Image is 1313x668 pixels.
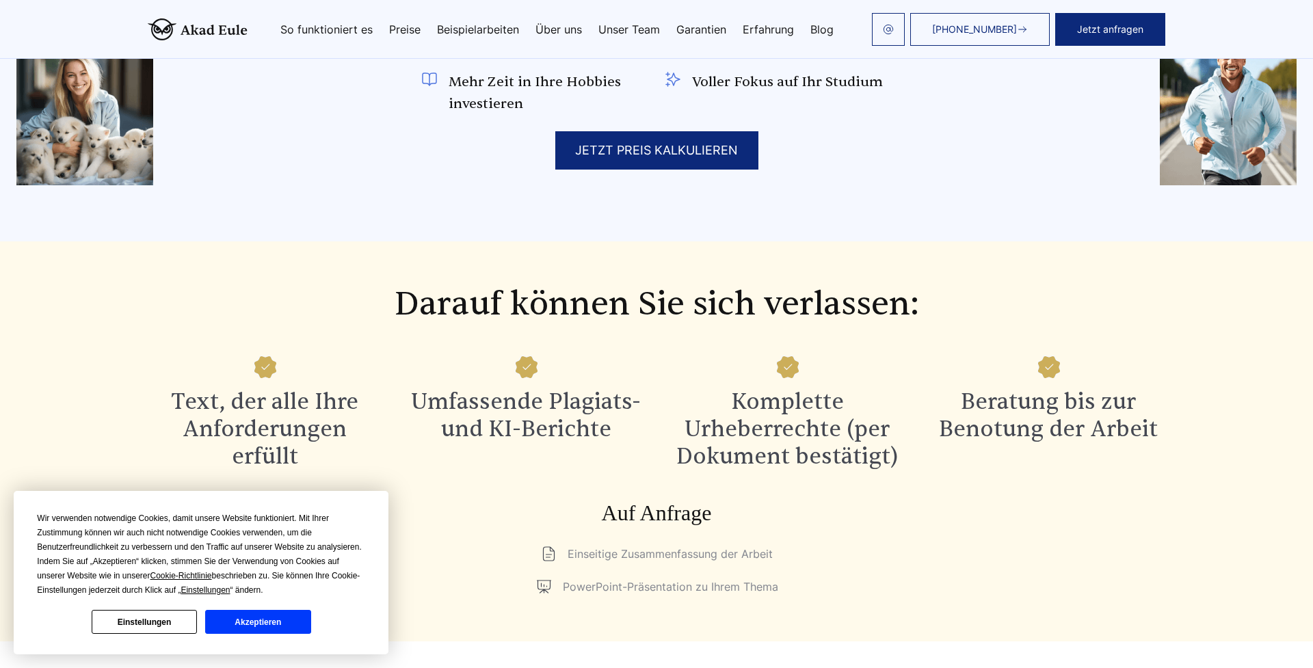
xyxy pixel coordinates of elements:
li: Umfassende Plagiats- und KI-Berichte [409,351,643,470]
a: Über uns [535,24,582,35]
button: Akzeptieren [205,610,310,634]
li: PowerPoint-Präsentation zu Ihrem Thema [535,576,778,598]
a: Preise [389,24,421,35]
a: Unser Team [598,24,660,35]
img: email [883,24,894,35]
a: So funktioniert es [280,24,373,35]
li: Text, der alle Ihre Anforderungen erfüllt [148,351,382,470]
button: Jetzt anfragen [1055,13,1165,46]
button: Einstellungen [92,610,197,634]
img: img5 [1160,21,1297,185]
span: Mehr Zeit in Ihre Hobbies investieren [449,71,648,115]
li: Einseitige Zusammenfassung der Arbeit [540,543,773,565]
a: Erfahrung [743,24,794,35]
span: Einstellungen [181,585,230,595]
span: [PHONE_NUMBER] [932,24,1017,35]
span: Voller Fokus auf Ihr Studium [692,71,883,93]
img: logo [148,18,248,40]
h3: Auf Anfrage [148,499,1165,526]
li: Komplette Urheberrechte (per Dokument bestätigt) [670,351,904,470]
span: Cookie-Richtlinie [150,571,212,580]
img: Mehr Zeit in Ihre Hobbies investieren [421,71,438,88]
a: Garantien [676,24,726,35]
img: img3 [16,21,153,185]
div: Cookie Consent Prompt [14,491,388,654]
li: Beratung bis zur Benotung der Arbeit [931,351,1165,470]
a: Blog [810,24,834,35]
a: [PHONE_NUMBER] [910,13,1050,46]
div: Wir verwenden notwendige Cookies, damit unsere Website funktioniert. Mit Ihrer Zustimmung können ... [37,511,365,598]
a: Beispielarbeiten [437,24,519,35]
img: Voller Fokus auf Ihr Studium [665,71,681,88]
h2: Darauf können Sie sich verlassen: [148,285,1165,323]
div: JETZT PREIS KALKULIEREN [555,131,758,170]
